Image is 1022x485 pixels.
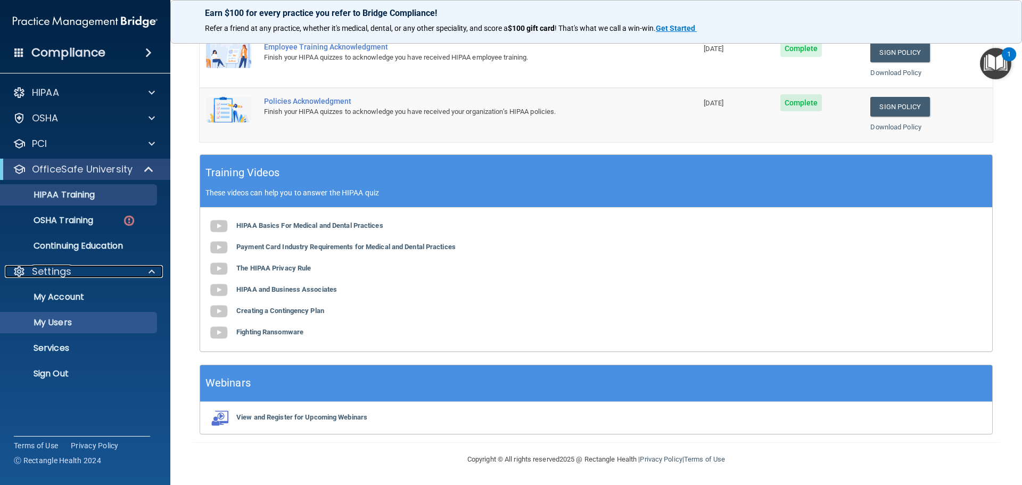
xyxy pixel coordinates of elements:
a: Settings [13,265,155,278]
img: danger-circle.6113f641.png [122,214,136,227]
p: Earn $100 for every practice you refer to Bridge Compliance! [205,8,987,18]
h4: Compliance [31,45,105,60]
a: Privacy Policy [71,440,119,451]
div: Finish your HIPAA quizzes to acknowledge you have received your organization’s HIPAA policies. [264,105,644,118]
b: Creating a Contingency Plan [236,307,324,315]
a: OSHA [13,112,155,125]
b: HIPAA and Business Associates [236,285,337,293]
p: HIPAA Training [7,190,95,200]
div: 1 [1007,54,1011,68]
p: PCI [32,137,47,150]
a: HIPAA [13,86,155,99]
button: Open Resource Center, 1 new notification [980,48,1011,79]
div: Copyright © All rights reserved 2025 @ Rectangle Health | | [402,442,790,476]
p: OSHA [32,112,59,125]
b: View and Register for Upcoming Webinars [236,413,367,421]
span: Complete [780,94,822,111]
h5: Training Videos [205,163,280,182]
p: OSHA Training [7,215,93,226]
b: HIPAA Basics For Medical and Dental Practices [236,221,383,229]
p: OfficeSafe University [32,163,133,176]
strong: $100 gift card [508,24,555,32]
b: The HIPAA Privacy Rule [236,264,311,272]
span: Refer a friend at any practice, whether it's medical, dental, or any other speciality, and score a [205,24,508,32]
b: Fighting Ransomware [236,328,303,336]
span: ! That's what we call a win-win. [555,24,656,32]
img: gray_youtube_icon.38fcd6cc.png [208,322,229,343]
a: Sign Policy [870,43,929,62]
a: Terms of Use [684,455,725,463]
p: My Account [7,292,152,302]
strong: Get Started [656,24,695,32]
div: Employee Training Acknowledgment [264,43,644,51]
img: gray_youtube_icon.38fcd6cc.png [208,216,229,237]
img: PMB logo [13,11,158,32]
a: Get Started [656,24,697,32]
img: gray_youtube_icon.38fcd6cc.png [208,258,229,280]
img: gray_youtube_icon.38fcd6cc.png [208,301,229,322]
div: Finish your HIPAA quizzes to acknowledge you have received HIPAA employee training. [264,51,644,64]
span: Complete [780,40,822,57]
img: webinarIcon.c7ebbf15.png [208,410,229,426]
p: My Users [7,317,152,328]
p: Settings [32,265,71,278]
p: HIPAA [32,86,59,99]
a: Sign Policy [870,97,929,117]
span: Ⓒ Rectangle Health 2024 [14,455,101,466]
p: Continuing Education [7,241,152,251]
a: OfficeSafe University [13,163,154,176]
b: Payment Card Industry Requirements for Medical and Dental Practices [236,243,456,251]
h5: Webinars [205,374,251,392]
a: Privacy Policy [640,455,682,463]
img: gray_youtube_icon.38fcd6cc.png [208,280,229,301]
img: gray_youtube_icon.38fcd6cc.png [208,237,229,258]
div: Policies Acknowledgment [264,97,644,105]
a: PCI [13,137,155,150]
span: [DATE] [704,45,724,53]
p: These videos can help you to answer the HIPAA quiz [205,188,987,197]
a: Terms of Use [14,440,58,451]
span: [DATE] [704,99,724,107]
p: Services [7,343,152,354]
p: Sign Out [7,368,152,379]
a: Download Policy [870,69,921,77]
a: Download Policy [870,123,921,131]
